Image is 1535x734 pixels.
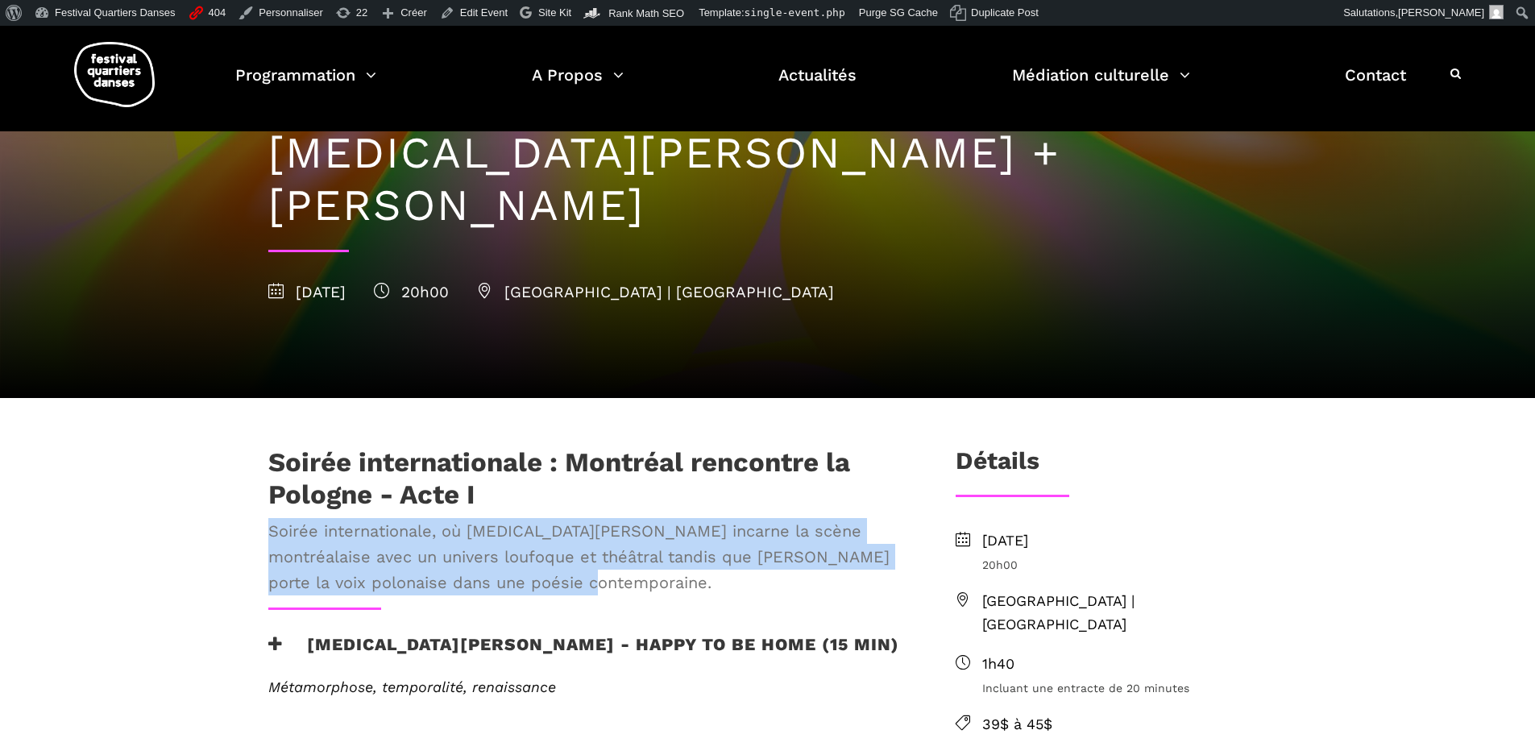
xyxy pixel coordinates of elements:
span: single-event.php [745,6,845,19]
span: [DATE] [268,283,346,301]
span: 20h00 [374,283,449,301]
h1: Soirée internationale : Montréal rencontre la Pologne - Acte I [268,446,903,510]
span: [GEOGRAPHIC_DATA] | [GEOGRAPHIC_DATA] [982,590,1267,637]
a: Actualités [778,61,857,109]
a: Médiation culturelle [1012,61,1190,109]
a: A Propos [532,61,624,109]
span: [PERSON_NAME] [1398,6,1484,19]
img: logo-fqd-med [74,42,155,107]
span: Incluant une entracte de 20 minutes [982,679,1267,697]
a: Programmation [235,61,376,109]
span: Soirée internationale, où [MEDICAL_DATA][PERSON_NAME] incarne la scène montréalaise avec un unive... [268,518,903,595]
span: [GEOGRAPHIC_DATA] | [GEOGRAPHIC_DATA] [477,283,834,301]
span: 20h00 [982,556,1267,574]
span: Rank Math SEO [608,7,684,19]
span: Site Kit [538,6,571,19]
span: Métamorphose, temporalité, renaissance [268,678,556,695]
span: 1h40 [982,653,1267,676]
h1: Montréal rencontre la Pologne – Acte I : [MEDICAL_DATA][PERSON_NAME] + [PERSON_NAME] [268,75,1267,231]
span: [DATE] [982,529,1267,553]
h3: [MEDICAL_DATA][PERSON_NAME] - Happy to be home (15 min) [268,634,899,674]
h3: Détails [956,446,1039,487]
a: Contact [1345,61,1406,109]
